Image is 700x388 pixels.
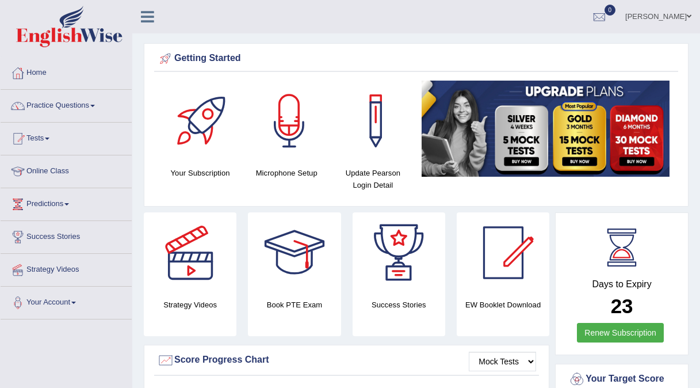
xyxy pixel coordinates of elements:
[1,254,132,283] a: Strategy Videos
[144,299,236,311] h4: Strategy Videos
[248,299,341,311] h4: Book PTE Exam
[1,123,132,151] a: Tests
[353,299,445,311] h4: Success Stories
[457,299,549,311] h4: EW Booklet Download
[605,5,616,16] span: 0
[422,81,670,177] img: small5.jpg
[1,221,132,250] a: Success Stories
[1,155,132,184] a: Online Class
[1,57,132,86] a: Home
[611,295,633,317] b: 23
[1,287,132,315] a: Your Account
[249,167,324,179] h4: Microphone Setup
[157,352,536,369] div: Score Progress Chart
[568,371,675,388] div: Your Target Score
[568,279,675,290] h4: Days to Expiry
[1,90,132,119] a: Practice Questions
[157,50,675,67] div: Getting Started
[163,167,238,179] h4: Your Subscription
[1,188,132,217] a: Predictions
[335,167,410,191] h4: Update Pearson Login Detail
[577,323,664,343] a: Renew Subscription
